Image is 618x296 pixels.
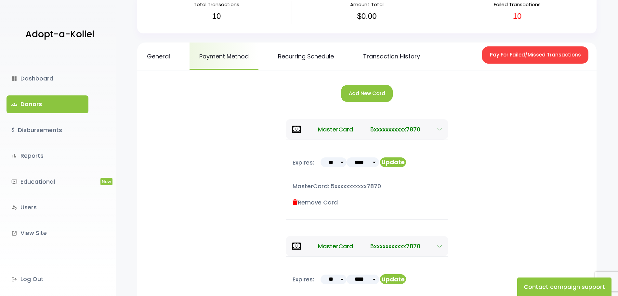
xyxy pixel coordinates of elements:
h3: $0.00 [297,12,437,21]
span: New [100,178,112,185]
button: Update [380,274,406,284]
button: Update [380,157,406,167]
span: MasterCard [318,242,353,251]
a: Log Out [7,270,88,288]
button: MasterCard 5xxxxxxxxxxx7870 [286,236,448,256]
span: Amount Total [350,1,384,8]
a: Payment Method [190,43,258,70]
span: Total Transactions [194,1,239,8]
a: bar_chartReports [7,147,88,165]
p: Expires: [293,157,314,174]
span: Failed Transactions [494,1,541,8]
a: General [137,43,180,70]
button: Pay For Failed/Missed Transactions [482,46,588,64]
a: manage_accountsUsers [7,199,88,216]
i: manage_accounts [11,204,17,210]
label: Remove Card [293,198,338,207]
span: groups [11,102,17,107]
p: Adopt-a-Kollel [25,26,94,43]
a: launchView Site [7,224,88,242]
button: MasterCard 5xxxxxxxxxxx7870 [286,119,448,140]
span: 5xxxxxxxxxxx7870 [370,125,420,134]
p: MasterCard: 5xxxxxxxxxxx7870 [293,181,441,191]
span: 5xxxxxxxxxxx7870 [370,242,420,251]
p: Expires: [293,274,314,291]
i: bar_chart [11,153,17,159]
button: Add New Card [341,85,393,102]
i: $ [11,126,15,135]
span: MasterCard [318,125,353,134]
a: Recurring Schedule [268,43,344,70]
a: groupsDonors [7,95,88,113]
a: dashboardDashboard [7,70,88,87]
a: ondemand_videoEducationalNew [7,173,88,191]
button: Contact campaign support [517,277,611,296]
a: $Disbursements [7,121,88,139]
i: launch [11,230,17,236]
i: dashboard [11,76,17,81]
a: Transaction History [353,43,430,70]
h3: 10 [146,12,287,21]
a: Adopt-a-Kollel [22,19,94,50]
i: ondemand_video [11,179,17,185]
h3: 10 [447,12,587,21]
